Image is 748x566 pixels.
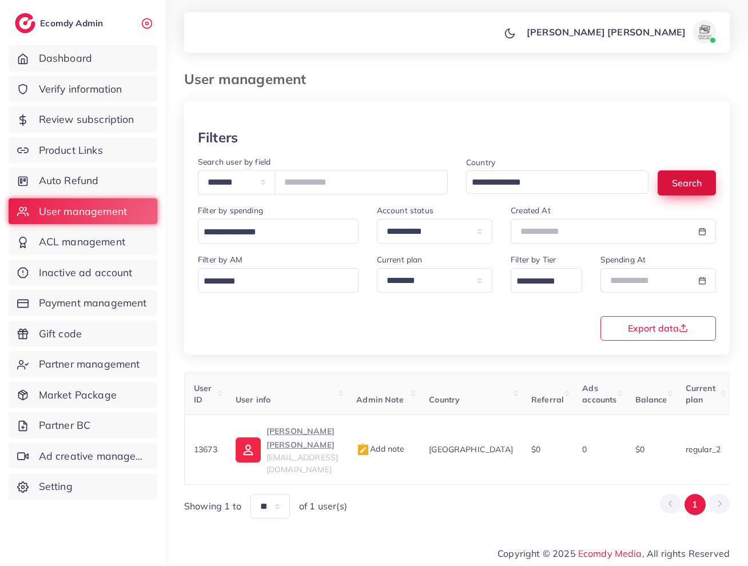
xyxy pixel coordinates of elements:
a: Partner BC [9,412,157,439]
a: Verify information [9,76,157,102]
span: Payment management [39,296,147,310]
span: Dashboard [39,51,92,66]
div: Search for option [511,268,582,293]
span: Gift code [39,326,82,341]
a: Ad creative management [9,443,157,469]
input: Search for option [200,273,344,290]
input: Search for option [468,174,634,192]
a: Inactive ad account [9,260,157,286]
a: User management [9,198,157,225]
a: Gift code [9,321,157,347]
div: Search for option [466,170,648,194]
a: logoEcomdy Admin [15,13,106,33]
img: logo [15,13,35,33]
span: Ad creative management [39,449,149,464]
img: avatar [693,21,716,43]
a: Product Links [9,137,157,164]
a: Market Package [9,382,157,408]
div: Search for option [198,268,359,293]
a: Partner management [9,351,157,377]
span: Partner management [39,357,140,372]
span: ACL management [39,234,125,249]
span: User management [39,204,127,219]
a: Dashboard [9,45,157,71]
span: Verify information [39,82,122,97]
ul: Pagination [660,494,730,515]
span: Review subscription [39,112,134,127]
a: ACL management [9,229,157,255]
a: Review subscription [9,106,157,133]
a: Payment management [9,290,157,316]
a: Setting [9,473,157,500]
div: Search for option [198,219,359,244]
span: Market Package [39,388,117,402]
a: Auto Refund [9,168,157,194]
h2: Ecomdy Admin [40,18,106,29]
span: Inactive ad account [39,265,133,280]
input: Search for option [200,224,344,241]
a: [PERSON_NAME] [PERSON_NAME]avatar [520,21,721,43]
span: Product Links [39,143,103,158]
p: [PERSON_NAME] [PERSON_NAME] [527,25,686,39]
span: Setting [39,479,73,494]
button: Go to page 1 [685,494,706,515]
span: Auto Refund [39,173,99,188]
input: Search for option [512,273,567,290]
span: Partner BC [39,418,91,433]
